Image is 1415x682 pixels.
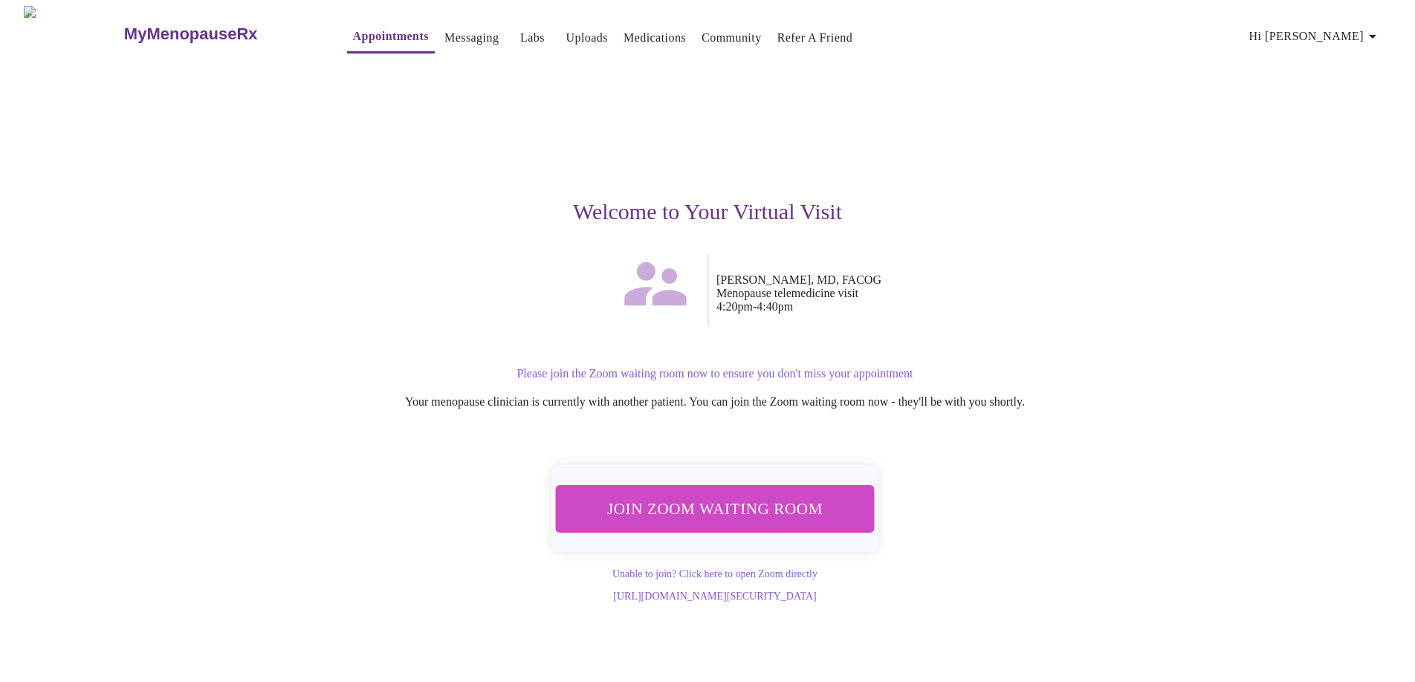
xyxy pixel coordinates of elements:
[24,6,122,62] img: MyMenopauseRx Logo
[566,27,608,48] a: Uploads
[265,395,1165,409] p: Your menopause clinician is currently with another patient. You can join the Zoom waiting room no...
[438,23,505,53] button: Messaging
[555,485,875,532] button: Join Zoom Waiting Room
[777,27,853,48] a: Refer a Friend
[250,199,1165,224] h3: Welcome to Your Virtual Visit
[575,495,855,522] span: Join Zoom Waiting Room
[716,273,1165,314] p: [PERSON_NAME], MD, FACOG Menopause telemedicine visit 4:20pm - 4:40pm
[508,23,556,53] button: Labs
[347,22,435,53] button: Appointments
[613,591,816,602] a: [URL][DOMAIN_NAME][SECURITY_DATA]
[696,23,768,53] button: Community
[560,23,614,53] button: Uploads
[520,27,545,48] a: Labs
[122,8,317,60] a: MyMenopauseRx
[612,568,817,579] a: Unable to join? Click here to open Zoom directly
[618,23,692,53] button: Medications
[1249,26,1382,47] span: Hi [PERSON_NAME]
[265,367,1165,380] p: Please join the Zoom waiting room now to ensure you don't miss your appointment
[771,23,859,53] button: Refer a Friend
[624,27,686,48] a: Medications
[702,27,762,48] a: Community
[353,26,429,47] a: Appointments
[1243,22,1388,51] button: Hi [PERSON_NAME]
[124,25,258,44] h3: MyMenopauseRx
[444,27,499,48] a: Messaging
